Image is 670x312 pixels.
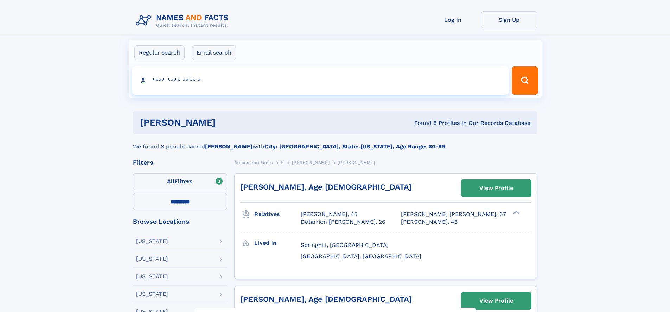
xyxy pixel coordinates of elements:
div: [US_STATE] [136,274,168,279]
div: [US_STATE] [136,238,168,244]
h3: Relatives [254,208,301,220]
label: Filters [133,173,227,190]
h1: [PERSON_NAME] [140,118,315,127]
span: All [167,178,174,185]
a: Log In [425,11,481,28]
a: [PERSON_NAME], Age [DEMOGRAPHIC_DATA] [240,295,412,304]
a: Detarrion [PERSON_NAME], 26 [301,218,385,226]
a: [PERSON_NAME] [292,158,330,167]
a: View Profile [461,292,531,309]
div: We found 8 people named with . [133,134,537,151]
span: [PERSON_NAME] [338,160,375,165]
div: Found 8 Profiles In Our Records Database [315,119,530,127]
a: [PERSON_NAME], 45 [401,218,458,226]
a: Sign Up [481,11,537,28]
a: H [281,158,284,167]
label: Email search [192,45,236,60]
input: search input [132,66,509,95]
h3: Lived in [254,237,301,249]
a: [PERSON_NAME] [PERSON_NAME], 67 [401,210,506,218]
span: Springhill, [GEOGRAPHIC_DATA] [301,242,389,248]
a: View Profile [461,180,531,197]
a: [PERSON_NAME], 45 [301,210,357,218]
span: [PERSON_NAME] [292,160,330,165]
a: [PERSON_NAME], Age [DEMOGRAPHIC_DATA] [240,183,412,191]
div: ❯ [511,210,520,215]
button: Search Button [512,66,538,95]
img: Logo Names and Facts [133,11,234,30]
b: [PERSON_NAME] [205,143,253,150]
b: City: [GEOGRAPHIC_DATA], State: [US_STATE], Age Range: 60-99 [264,143,445,150]
label: Regular search [134,45,185,60]
div: View Profile [479,293,513,309]
div: [US_STATE] [136,291,168,297]
a: Names and Facts [234,158,273,167]
div: Filters [133,159,227,166]
span: H [281,160,284,165]
div: [US_STATE] [136,256,168,262]
div: Browse Locations [133,218,227,225]
div: View Profile [479,180,513,196]
span: [GEOGRAPHIC_DATA], [GEOGRAPHIC_DATA] [301,253,421,260]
